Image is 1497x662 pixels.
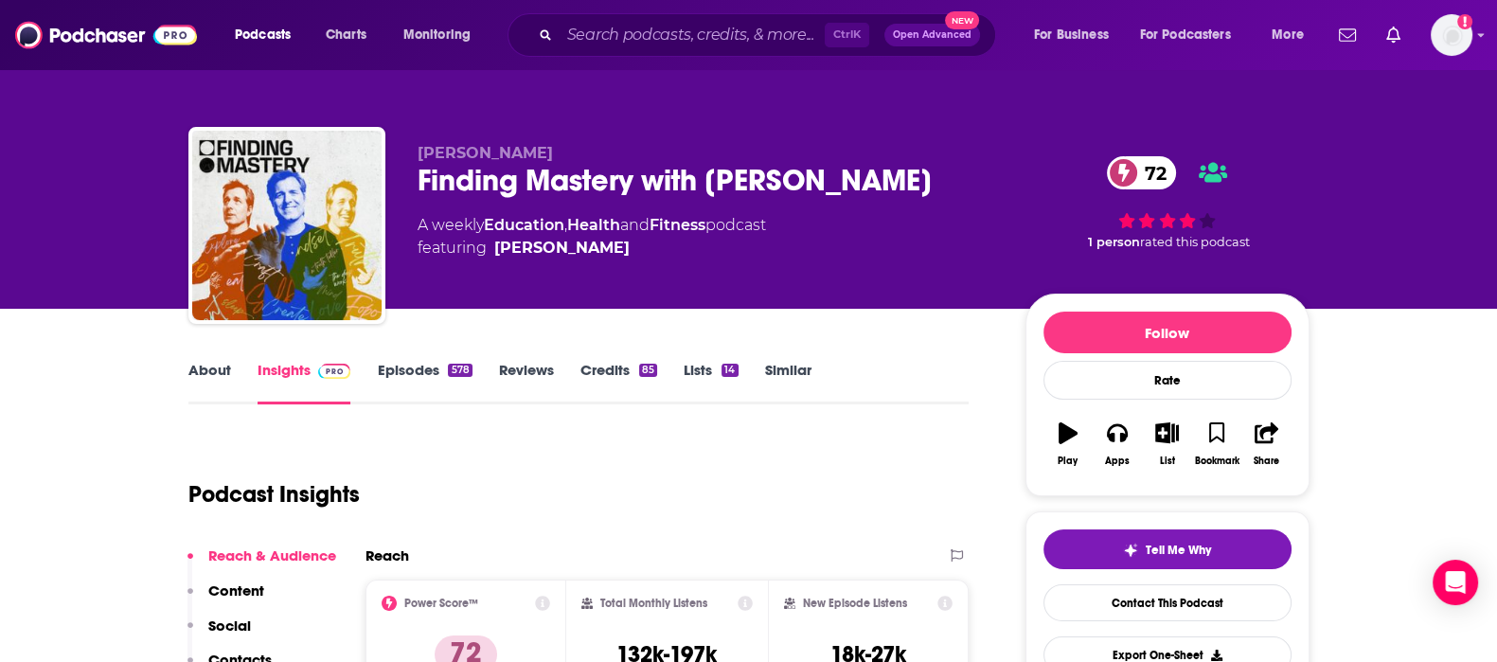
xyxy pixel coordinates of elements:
div: Rate [1043,361,1292,400]
svg: Add a profile image [1457,14,1472,29]
div: 72 1 personrated this podcast [1025,144,1310,261]
span: [PERSON_NAME] [418,144,553,162]
span: For Business [1034,22,1109,48]
div: 14 [722,364,738,377]
a: Credits85 [580,361,657,404]
button: open menu [222,20,315,50]
a: Contact This Podcast [1043,584,1292,621]
a: InsightsPodchaser Pro [258,361,351,404]
div: A weekly podcast [418,214,766,259]
button: open menu [1128,20,1258,50]
a: Lists14 [684,361,738,404]
span: Open Advanced [893,30,971,40]
button: Bookmark [1192,410,1241,478]
a: Michael Gervais [494,237,630,259]
p: Social [208,617,251,635]
img: User Profile [1431,14,1472,56]
a: Similar [765,361,811,404]
span: 72 [1126,156,1176,189]
span: Monitoring [403,22,471,48]
div: 578 [448,364,472,377]
span: Ctrl K [825,23,869,47]
h2: Total Monthly Listens [600,597,707,610]
button: Open AdvancedNew [884,24,980,46]
button: open menu [1258,20,1328,50]
a: Charts [313,20,378,50]
img: Podchaser - Follow, Share and Rate Podcasts [15,17,197,53]
div: Share [1254,456,1279,467]
h2: Power Score™ [404,597,478,610]
a: 72 [1107,156,1176,189]
div: Bookmark [1194,456,1239,467]
a: Health [567,216,620,234]
a: Show notifications dropdown [1331,19,1363,51]
div: Play [1058,456,1078,467]
span: 1 person [1088,235,1140,249]
a: Episodes578 [377,361,472,404]
span: Podcasts [235,22,291,48]
span: Tell Me Why [1146,543,1211,558]
button: Reach & Audience [187,546,336,581]
button: Play [1043,410,1093,478]
button: Social [187,617,251,652]
a: Education [484,216,564,234]
div: Apps [1105,456,1130,467]
button: open menu [390,20,495,50]
img: Podchaser Pro [318,364,351,379]
button: Share [1241,410,1291,478]
a: Fitness [650,216,705,234]
h2: Reach [365,546,409,564]
span: For Podcasters [1140,22,1231,48]
span: rated this podcast [1140,235,1250,249]
div: Open Intercom Messenger [1433,560,1478,605]
input: Search podcasts, credits, & more... [560,20,825,50]
button: Follow [1043,312,1292,353]
a: About [188,361,231,404]
span: featuring [418,237,766,259]
span: Charts [326,22,366,48]
button: List [1142,410,1191,478]
span: Logged in as nicole.koremenos [1431,14,1472,56]
button: tell me why sparkleTell Me Why [1043,529,1292,569]
p: Content [208,581,264,599]
h1: Podcast Insights [188,480,360,509]
p: Reach & Audience [208,546,336,564]
span: More [1272,22,1304,48]
span: and [620,216,650,234]
span: , [564,216,567,234]
button: Content [187,581,264,617]
div: List [1160,456,1175,467]
div: 85 [639,364,657,377]
button: Show profile menu [1431,14,1472,56]
a: Show notifications dropdown [1379,19,1408,51]
a: Reviews [499,361,554,404]
span: New [945,11,979,29]
img: tell me why sparkle [1123,543,1138,558]
button: open menu [1021,20,1132,50]
div: Search podcasts, credits, & more... [526,13,1014,57]
button: Apps [1093,410,1142,478]
h2: New Episode Listens [803,597,907,610]
img: Finding Mastery with Dr. Michael Gervais [192,131,382,320]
